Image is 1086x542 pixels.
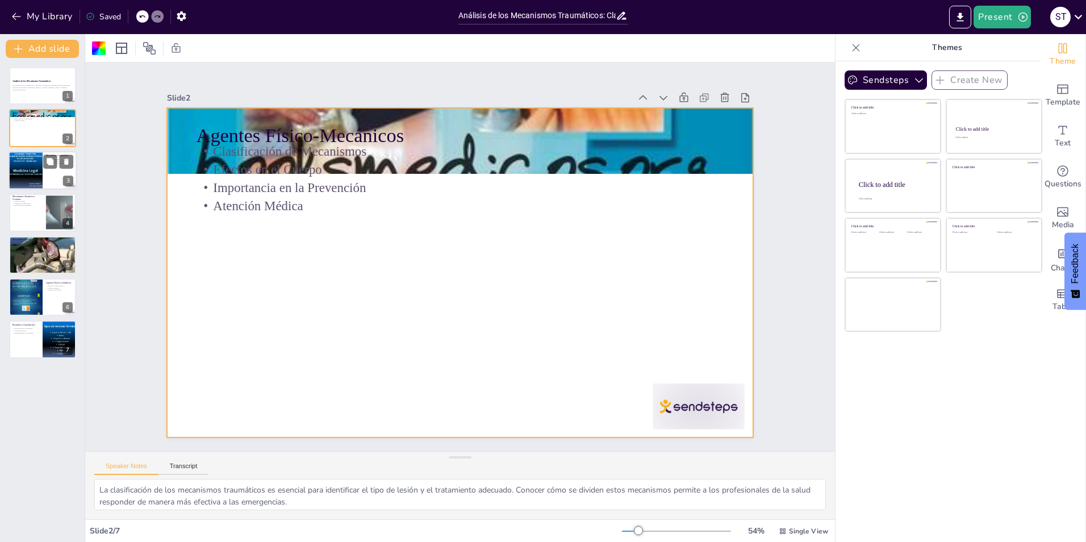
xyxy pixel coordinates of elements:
[9,7,77,26] button: My Library
[46,289,73,291] p: Medidas de Seguridad
[282,39,719,363] p: Importancia en la Prevención
[1045,178,1081,190] span: Questions
[12,89,73,91] p: Generated with [URL]
[907,231,933,234] div: Click to add text
[851,112,933,115] div: Click to add text
[12,80,51,82] strong: Análisis de los Mecanismos Traumáticos
[1040,34,1085,75] div: Change the overall theme
[789,527,828,536] span: Single View
[1064,232,1086,310] button: Feedback - Show survey
[12,119,73,122] p: Atención Médica
[12,332,39,334] p: Empoderamiento del Estudiante
[9,67,76,105] div: 1
[46,160,73,162] p: Atención Urgente
[112,39,131,57] div: Layout
[742,526,770,536] div: 54 %
[6,40,79,58] button: Add slide
[1052,301,1073,313] span: Table
[43,155,57,168] button: Duplicate Slide
[86,11,121,22] div: Saved
[62,345,73,355] div: 7
[12,323,39,327] p: Resumen y Conclusiones
[12,115,73,118] p: Efectos en el Cuerpo
[1055,137,1071,149] span: Text
[12,330,39,332] p: Prevención Efectiva
[879,231,905,234] div: Click to add text
[12,85,73,89] p: Este análisis aborda la clasificación y efectos de los agentes físico-mecánicos que causan trauma...
[956,126,1031,132] div: Click to add title
[12,111,73,114] p: Agentes Físico-Mecánicos
[949,6,971,28] button: Export to PowerPoint
[1070,244,1080,283] span: Feedback
[1040,280,1085,320] div: Add a table
[12,205,43,207] p: Importancia del Tratamiento
[9,194,76,231] div: 4
[851,231,877,234] div: Click to add text
[293,24,730,348] p: Efectos en el Cuerpo
[62,260,73,270] div: 5
[90,526,622,536] div: Slide 2 / 7
[303,9,741,333] p: Clasificación de Mecanismos
[46,287,73,289] p: Lesiones Químicas
[1046,96,1080,109] span: Template
[94,479,826,510] textarea: La clasificación de los mecanismos traumáticos es esencial para identificar el tipo de lesión y e...
[1051,262,1075,274] span: Charts
[12,244,73,247] p: Prevención de Complicaciones
[62,91,73,101] div: 1
[1040,198,1085,239] div: Add images, graphics, shapes or video
[851,224,933,228] div: Click to add title
[1050,55,1076,68] span: Theme
[865,34,1029,61] p: Themes
[9,109,76,147] div: 2
[1040,157,1085,198] div: Get real-time input from your audience
[1040,239,1085,280] div: Add charts and graphs
[9,278,76,316] div: 6
[271,53,709,378] p: Atención Médica
[12,195,43,201] p: Mecanismos Abrasivos y Cortantes
[12,201,43,203] p: Tipos de Lesiones
[1040,116,1085,157] div: Add text boxes
[1050,7,1071,27] div: s T
[458,7,616,24] input: Insert title
[12,240,73,243] p: Lesiones Graves
[1052,219,1074,231] span: Media
[46,285,73,287] p: Daños por Agentes Físicos
[12,328,39,330] p: Importancia del Conocimiento
[143,41,156,55] span: Position
[12,237,73,241] p: Mecanismos Punzantes y Cortopunzantes
[9,151,77,190] div: 3
[974,6,1030,28] button: Present
[46,162,73,164] p: Prevención de Lesiones
[12,202,43,205] p: Prevención de Infecciones
[851,106,933,110] div: Click to add title
[46,281,73,285] p: Agentes Físicos y Químicos
[953,165,1034,169] div: Click to add title
[12,118,73,120] p: Importancia en la Prevención
[1050,6,1071,28] button: s T
[12,113,73,115] p: Clasificación de Mecanismos
[859,198,930,200] div: Click to add body
[932,70,1008,90] button: Create New
[953,231,988,234] div: Click to add text
[158,462,209,475] button: Transcript
[46,158,73,160] p: Lesiones Comunes
[46,154,73,157] p: Mecanismo Contundente
[955,137,1031,139] div: Click to add text
[12,243,73,245] p: Atención Médica Inmediata
[9,236,76,274] div: 5
[997,231,1033,234] div: Click to add text
[62,218,73,228] div: 4
[1040,75,1085,116] div: Add ready made slides
[953,224,1034,228] div: Click to add title
[845,70,927,90] button: Sendsteps
[859,180,932,188] div: Click to add title
[63,176,73,186] div: 3
[62,134,73,144] div: 2
[94,462,158,475] button: Speaker Notes
[9,320,76,358] div: 7
[60,155,73,168] button: Delete Slide
[62,302,73,312] div: 6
